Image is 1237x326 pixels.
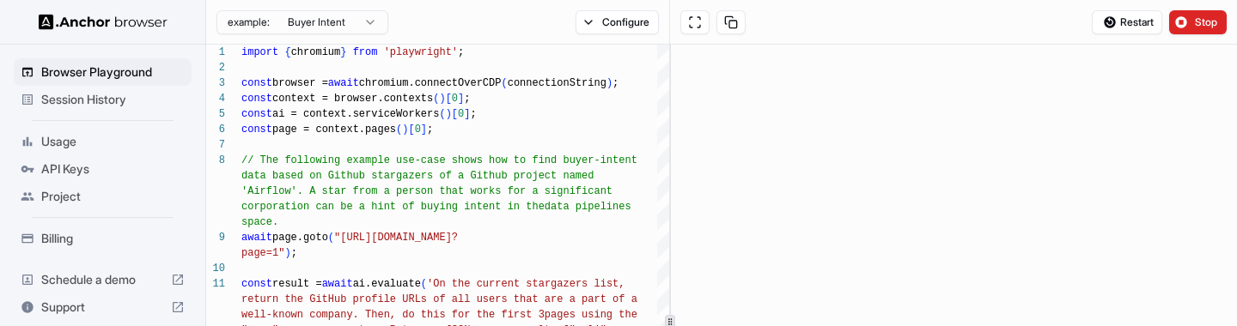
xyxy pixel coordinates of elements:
span: ( [439,108,445,120]
span: ; [458,46,464,58]
span: ) [446,108,452,120]
div: 4 [206,91,225,106]
div: Browser Playground [14,58,192,86]
span: ) [439,93,445,105]
div: 3 [206,75,225,91]
span: ( [433,93,439,105]
span: data based on Github stargazers of a Github projec [241,170,551,182]
div: Schedule a demo [14,266,192,293]
span: 'On the current stargazers list, [427,278,625,290]
span: ignificant [551,185,612,197]
span: ( [421,278,427,290]
div: API Keys [14,155,192,183]
span: ] [421,124,427,136]
span: [ [446,93,452,105]
span: ; [612,77,618,89]
span: Project [41,188,185,205]
div: Support [14,293,192,321]
span: connectionString [508,77,606,89]
span: API Keys [41,160,185,178]
span: ) [402,124,408,136]
button: Copy session ID [716,10,746,34]
span: 0 [415,124,421,136]
img: Anchor Logo [39,14,168,30]
span: ; [291,247,297,259]
span: await [241,232,272,244]
span: [ [452,108,458,120]
span: const [241,108,272,120]
span: example: [228,15,270,29]
span: pages using the [545,309,637,321]
div: 1 [206,45,225,60]
span: d buyer-intent [551,154,637,166]
span: // The following example use-case shows how to fin [241,154,551,166]
span: const [241,93,272,105]
span: browser = [272,77,328,89]
span: chromium.connectOverCDP [359,77,502,89]
span: ai = context.serviceWorkers [272,108,439,120]
span: ( [501,77,507,89]
span: Restart [1120,15,1154,29]
span: context = browser.contexts [272,93,433,105]
span: ) [606,77,612,89]
div: 9 [206,230,225,245]
div: 5 [206,106,225,122]
span: 0 [452,93,458,105]
div: 8 [206,153,225,168]
span: from [353,46,378,58]
span: Browser Playground [41,63,185,81]
span: space. [241,216,278,228]
div: 7 [206,137,225,153]
span: 'playwright' [384,46,458,58]
button: Open in full screen [680,10,710,34]
span: ; [464,93,470,105]
span: Session History [41,91,185,108]
span: ] [464,108,470,120]
span: ai.evaluate [353,278,421,290]
span: re a part of a [551,293,637,305]
span: Schedule a demo [41,271,164,288]
button: Restart [1092,10,1162,34]
span: Stop [1195,15,1219,29]
span: ; [427,124,433,136]
span: await [322,278,353,290]
span: page=1" [241,247,284,259]
span: Usage [41,133,185,150]
div: 10 [206,261,225,276]
span: well-known company. Then, do this for the first 3 [241,309,545,321]
span: ( [396,124,402,136]
span: chromium [291,46,341,58]
div: 2 [206,60,225,75]
button: Stop [1169,10,1227,34]
span: page.goto [272,232,328,244]
span: 'Airflow'. A star from a person that works for a s [241,185,551,197]
div: Usage [14,128,192,155]
span: [ [408,124,414,136]
span: ] [458,93,464,105]
span: data pipelines [545,201,631,213]
span: } [340,46,346,58]
span: t named [551,170,594,182]
span: return the GitHub profile URLs of all users that a [241,293,551,305]
div: 6 [206,122,225,137]
span: import [241,46,278,58]
div: Billing [14,225,192,252]
span: ( [328,232,334,244]
span: 0 [458,108,464,120]
span: page = context.pages [272,124,396,136]
span: result = [272,278,322,290]
button: Configure [576,10,659,34]
span: corporation can be a hint of buying intent in the [241,201,545,213]
span: ) [284,247,290,259]
span: await [328,77,359,89]
div: Project [14,183,192,210]
span: ; [470,108,476,120]
span: const [241,124,272,136]
span: Billing [41,230,185,247]
span: const [241,77,272,89]
div: Session History [14,86,192,113]
div: 11 [206,276,225,292]
span: const [241,278,272,290]
span: Support [41,299,164,316]
span: "[URL][DOMAIN_NAME]? [334,232,458,244]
